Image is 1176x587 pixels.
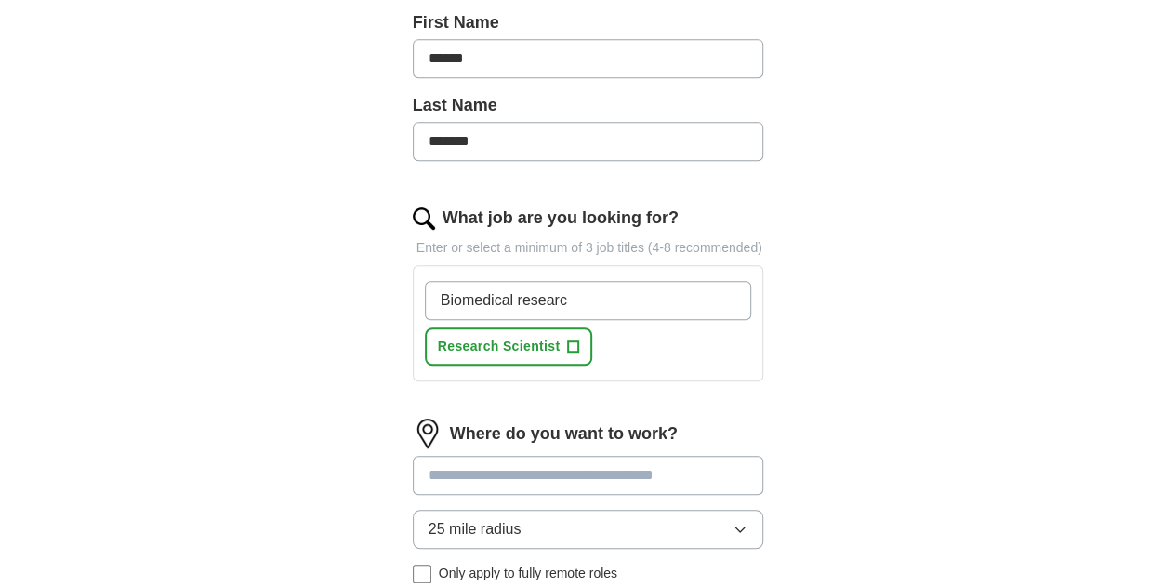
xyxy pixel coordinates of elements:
span: 25 mile radius [429,518,522,540]
input: Type a job title and press enter [425,281,752,320]
span: Research Scientist [438,337,561,356]
p: Enter or select a minimum of 3 job titles (4-8 recommended) [413,238,764,258]
label: What job are you looking for? [443,206,679,231]
input: Only apply to fully remote roles [413,565,431,583]
button: Research Scientist [425,327,593,366]
label: Last Name [413,93,764,118]
label: Where do you want to work? [450,421,678,447]
button: 25 mile radius [413,510,764,549]
span: Only apply to fully remote roles [439,564,617,583]
img: location.png [413,419,443,448]
label: First Name [413,10,764,35]
img: search.png [413,207,435,230]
